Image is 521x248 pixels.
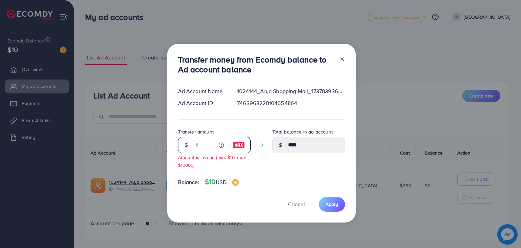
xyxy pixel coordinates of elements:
button: Apply [319,197,345,212]
img: image [233,141,245,149]
div: Ad Account ID [173,99,232,107]
label: Transfer amount [178,128,214,135]
span: USD [216,178,226,186]
h3: Transfer money from Ecomdy balance to Ad account balance [178,55,334,74]
span: Apply [326,201,338,208]
div: Ad Account Name [173,87,232,95]
label: Total balance in ad account [272,128,333,135]
div: 1024144_Alya Shopping Mall_1737839368116 [232,87,350,95]
h4: $10 [205,178,239,186]
span: Cancel [288,200,305,208]
span: Balance: [178,178,199,186]
small: Amount is invalid (min: $10, max: $10000) [178,154,247,168]
button: Cancel [279,197,313,212]
img: image [232,179,239,186]
div: 7463963228104654864 [232,99,350,107]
